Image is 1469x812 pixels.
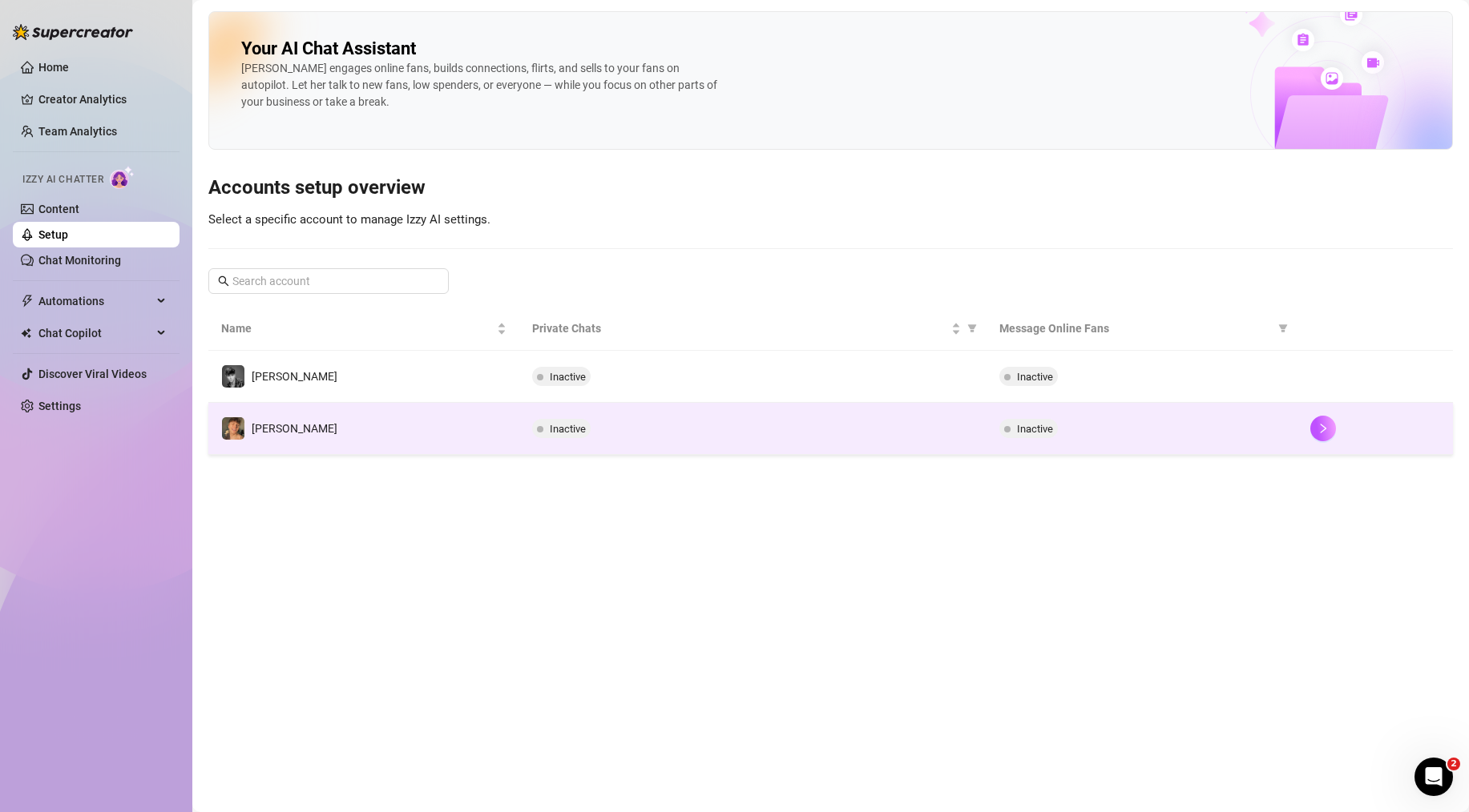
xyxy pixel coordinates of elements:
[38,125,117,138] a: Team Analytics
[38,86,167,112] a: Creator Analytics
[222,365,244,388] img: Marius
[1017,423,1053,435] span: Inactive
[38,254,121,267] a: Chat Monitoring
[21,295,34,308] span: thunderbolt
[1278,324,1288,333] span: filter
[38,288,152,314] span: Automations
[13,24,133,40] img: logo-BBDzfeDw.svg
[964,316,980,340] span: filter
[1447,758,1460,770] span: 2
[21,328,31,339] img: Chat Copilot
[218,275,229,287] span: search
[110,166,135,189] img: AI Chatter
[38,61,69,74] a: Home
[1310,416,1336,441] button: right
[252,422,337,435] span: [PERSON_NAME]
[22,172,103,187] span: Izzy AI Chatter
[1017,371,1053,383] span: Inactive
[208,307,519,351] th: Name
[241,60,722,111] div: [PERSON_NAME] engages online fans, builds connections, flirts, and sells to your fans on autopilo...
[1318,423,1329,434] span: right
[967,324,977,333] span: filter
[208,175,1453,201] h3: Accounts setup overview
[252,370,337,383] span: [PERSON_NAME]
[38,368,147,380] a: Discover Viral Videos
[208,212,490,227] span: Select a specific account to manage Izzy AI settings.
[241,38,416,60] h2: Your AI Chat Assistant
[519,307,986,351] th: Private Chats
[232,272,426,290] input: Search account
[38,228,68,241] a: Setup
[221,320,494,337] span: Name
[1275,316,1291,340] span: filter
[550,371,586,383] span: Inactive
[38,320,152,346] span: Chat Copilot
[532,320,947,337] span: Private Chats
[38,203,79,215] a: Content
[999,320,1272,337] span: Message Online Fans
[1415,758,1453,796] iframe: Intercom live chat
[550,423,586,435] span: Inactive
[222,417,244,440] img: Marius
[38,400,81,412] a: Settings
